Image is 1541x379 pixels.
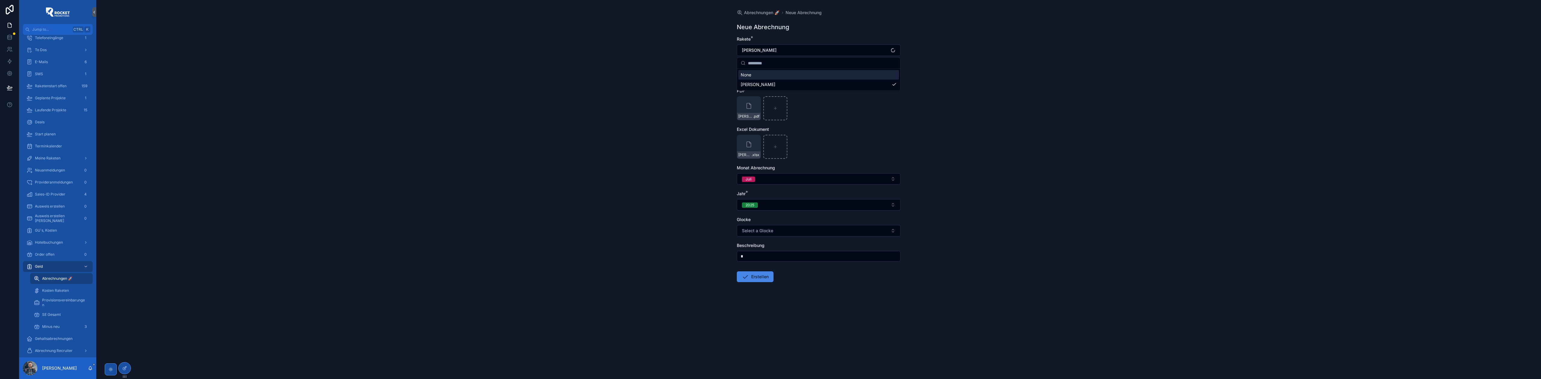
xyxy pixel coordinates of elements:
[737,217,751,222] span: Glocke
[738,114,753,119] span: [PERSON_NAME]-7474
[30,309,93,320] a: SE Gesamt
[35,84,67,88] span: Raketenstart offen
[42,288,69,293] span: Kosten Raketen
[35,144,62,149] span: Terminkalender
[82,191,89,198] div: 4
[35,108,66,112] span: Laufende Projekte
[82,179,89,186] div: 0
[737,165,775,170] span: Monat Abrechnung
[35,60,48,64] span: E-Mails
[82,215,89,222] div: 0
[85,27,90,32] span: K
[23,105,93,116] a: Laufende Projekte15
[35,252,54,257] span: Order offen
[35,264,43,269] span: Geld
[82,323,89,330] div: 3
[35,168,65,173] span: Neuanmeldungen
[737,191,746,196] span: Jahr
[23,24,93,35] button: Jump to...CtrlK
[82,251,89,258] div: 0
[23,177,93,188] a: Provideranmeldungen0
[35,204,65,209] span: Ausweis erstellen
[73,26,84,32] span: Ctrl
[738,70,899,80] div: None
[23,213,93,224] a: Ausweis erstellen [PERSON_NAME]0
[23,57,93,67] a: E-Mails6
[753,114,759,119] span: .pdf
[82,34,89,42] div: 1
[35,48,47,52] span: To Dos
[737,173,901,185] button: Select Button
[742,228,773,234] span: Select a Glocke
[23,189,93,200] a: Sales-ID Provider4
[35,240,63,245] span: Hotelbuchungen
[23,249,93,260] a: Order offen0
[80,82,89,90] div: 159
[82,58,89,66] div: 6
[23,45,93,55] a: To Dos
[30,273,93,284] a: Abrechnungen 🚀
[35,96,66,100] span: Geplante Projekte
[82,167,89,174] div: 0
[35,180,73,185] span: Provideranmeldungen
[744,10,780,16] span: Abrechnungen 🚀
[82,70,89,78] div: 1
[42,365,77,371] p: [PERSON_NAME]
[35,35,63,40] span: Telefoneingänge
[746,202,754,208] div: 2025
[35,214,79,223] span: Ausweis erstellen [PERSON_NAME]
[23,141,93,152] a: Terminkalender
[23,333,93,344] a: Gehaltsabrechnungen
[35,132,56,137] span: Start planen
[30,285,93,296] a: Kosten Raketen
[737,199,901,211] button: Select Button
[23,129,93,140] a: Start planen
[737,23,789,31] h1: Neue Abrechnung
[23,153,93,164] a: Meine Raketen
[30,321,93,332] a: Minus neu3
[737,10,780,16] a: Abrechnungen 🚀
[35,192,65,197] span: Sales-ID Provider
[737,36,751,42] span: Rakete
[42,312,61,317] span: SE Gesamt
[82,94,89,102] div: 1
[23,237,93,248] a: Hotelbuchungen
[35,120,45,125] span: Deals
[741,82,775,88] span: [PERSON_NAME]
[738,153,752,157] span: [PERSON_NAME]
[737,271,774,282] button: Erstellen
[23,81,93,91] a: Raketenstart offen159
[737,225,901,236] button: Select Button
[746,177,752,182] div: Juli
[35,336,73,341] span: Gehaltsabrechnungen
[23,345,93,356] a: Abrechnung Recruiter
[35,72,43,76] span: SMS
[35,348,73,353] span: Abrechnung Recruiter
[42,298,87,307] span: Provisionsvereinbarungen
[42,276,73,281] span: Abrechnungen 🚀
[23,32,93,43] a: Telefoneingänge1
[737,243,764,248] span: Beschreibung
[737,69,900,91] div: Suggestions
[35,156,60,161] span: Meine Raketen
[23,69,93,79] a: SMS1
[82,106,89,114] div: 15
[23,165,93,176] a: Neuanmeldungen0
[35,228,57,233] span: GU´s, Kosten
[42,324,60,329] span: Minus neu
[23,225,93,236] a: GU´s, Kosten
[82,203,89,210] div: 0
[786,10,822,16] a: Neue Abrechnung
[752,153,759,157] span: .xlsx
[32,27,70,32] span: Jump to...
[23,93,93,103] a: Geplante Projekte1
[23,201,93,212] a: Ausweis erstellen0
[46,7,70,17] img: App logo
[23,261,93,272] a: Geld
[19,35,96,357] div: scrollable content
[742,47,777,53] span: [PERSON_NAME]
[30,297,93,308] a: Provisionsvereinbarungen
[737,127,769,132] span: Excel Dokument
[737,45,901,56] button: Select Button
